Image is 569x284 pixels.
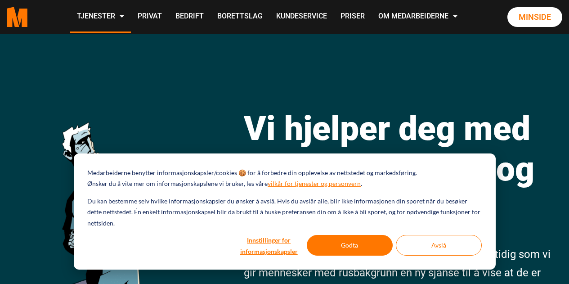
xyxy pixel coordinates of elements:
[396,235,482,256] button: Avslå
[87,178,362,189] p: Ønsker du å vite mer om informasjonskapslene vi bruker, les våre .
[268,178,361,189] a: vilkår for tjenester og personvern
[70,1,131,33] a: Tjenester
[131,1,169,33] a: Privat
[334,1,372,33] a: Priser
[307,235,393,256] button: Godta
[87,196,481,229] p: Du kan bestemme selv hvilke informasjonskapsler du ønsker å avslå. Hvis du avslår alle, blir ikke...
[244,108,562,230] h1: Vi hjelper deg med flytting, rydding og avfallskjøring
[87,167,417,179] p: Medarbeiderne benytter informasjonskapsler/cookies 🍪 for å forbedre din opplevelse av nettstedet ...
[269,1,334,33] a: Kundeservice
[234,235,304,256] button: Innstillinger for informasjonskapsler
[211,1,269,33] a: Borettslag
[507,7,562,27] a: Minside
[74,153,496,270] div: Cookie banner
[169,1,211,33] a: Bedrift
[372,1,464,33] a: Om Medarbeiderne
